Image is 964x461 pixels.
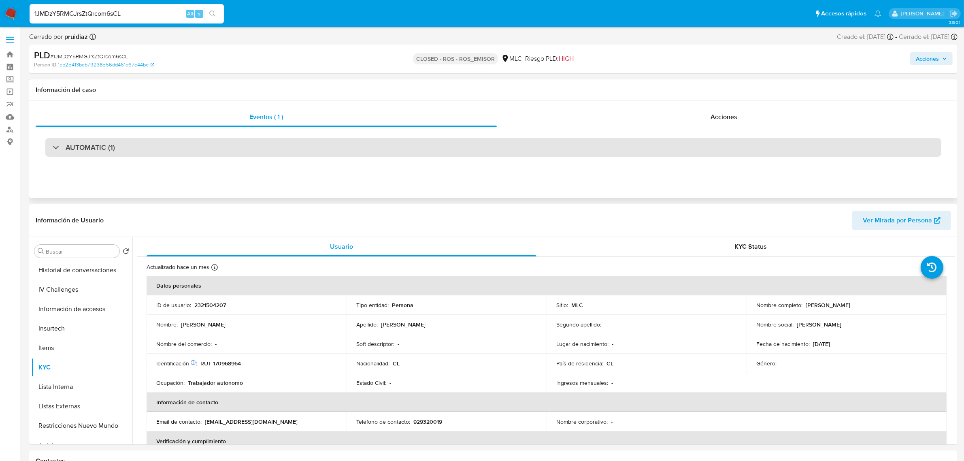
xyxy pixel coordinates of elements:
[156,379,185,386] p: Ocupación :
[50,52,128,60] span: # 1JMDzY5RMGJrsZtQrcom6sCL
[181,321,226,328] p: [PERSON_NAME]
[31,338,132,358] button: Items
[901,10,947,17] p: pablo.ruidiaz@mercadolibre.com
[556,301,568,309] p: Sitio :
[910,52,953,65] button: Acciones
[797,321,841,328] p: [PERSON_NAME]
[806,301,850,309] p: [PERSON_NAME]
[852,211,951,230] button: Ver Mirada por Persona
[31,299,132,319] button: Información de accesos
[571,301,583,309] p: MLC
[31,416,132,435] button: Restricciones Nuevo Mundo
[187,10,194,17] span: Alt
[46,248,116,255] input: Buscar
[356,340,394,348] p: Soft descriptor :
[66,143,115,152] h3: AUTOMATIC (1)
[31,260,132,280] button: Historial de conversaciones
[556,321,601,328] p: Segundo apellido :
[31,397,132,416] button: Listas Externas
[356,418,410,425] p: Teléfono de contacto :
[198,10,200,17] span: s
[556,418,608,425] p: Nombre corporativo :
[194,301,226,309] p: 2321504207
[147,263,209,271] p: Actualizado hace un mes
[356,321,378,328] p: Apellido :
[735,242,767,251] span: KYC Status
[556,360,603,367] p: País de residencia :
[188,379,243,386] p: Trabajador autonomo
[38,248,44,254] button: Buscar
[205,418,298,425] p: [EMAIL_ADDRESS][DOMAIN_NAME]
[31,435,132,455] button: Tarjetas
[398,340,399,348] p: -
[756,360,777,367] p: Género :
[356,379,386,386] p: Estado Civil :
[31,377,132,397] button: Lista Interna
[611,418,613,425] p: -
[356,360,389,367] p: Nacionalidad :
[156,301,191,309] p: ID de usuario :
[215,340,217,348] p: -
[34,61,56,68] b: Person ID
[147,276,947,295] th: Datos personales
[604,321,606,328] p: -
[895,32,897,41] span: -
[949,9,958,18] a: Salir
[916,52,939,65] span: Acciones
[780,360,781,367] p: -
[58,61,154,68] a: 1eb25413beb79238556dd461e67e44be
[756,321,794,328] p: Nombre social :
[30,9,224,19] input: Buscar usuario o caso...
[249,112,283,122] span: Eventos ( 1 )
[606,360,613,367] p: CL
[63,32,88,41] b: pruidiaz
[756,301,802,309] p: Nombre completo :
[123,248,129,257] button: Volver al orden por defecto
[525,54,574,63] span: Riesgo PLD:
[611,379,613,386] p: -
[156,321,178,328] p: Nombre :
[147,393,947,412] th: Información de contacto
[875,10,881,17] a: Notificaciones
[559,54,574,63] span: HIGH
[31,319,132,338] button: Insurtech
[156,340,212,348] p: Nombre del comercio :
[756,340,810,348] p: Fecha de nacimiento :
[204,8,221,19] button: search-icon
[413,418,442,425] p: 929320019
[389,379,391,386] p: -
[837,32,894,41] div: Creado el: [DATE]
[156,360,197,367] p: Identificación :
[813,340,830,348] p: [DATE]
[36,216,104,224] h1: Información de Usuario
[156,418,202,425] p: Email de contacto :
[34,49,50,62] b: PLD
[330,242,353,251] span: Usuario
[556,340,609,348] p: Lugar de nacimiento :
[556,379,608,386] p: Ingresos mensuales :
[200,360,241,367] p: RUT 170968964
[413,53,498,64] p: CLOSED - ROS - ROS_EMISOR
[711,112,737,122] span: Acciones
[31,358,132,377] button: KYC
[31,280,132,299] button: IV Challenges
[29,32,88,41] span: Cerrado por
[863,211,932,230] span: Ver Mirada por Persona
[899,32,958,41] div: Cerrado el: [DATE]
[501,54,522,63] div: MLC
[393,360,400,367] p: CL
[147,431,947,451] th: Verificación y cumplimiento
[821,9,866,18] span: Accesos rápidos
[356,301,389,309] p: Tipo entidad :
[381,321,426,328] p: [PERSON_NAME]
[612,340,613,348] p: -
[392,301,413,309] p: Persona
[36,86,951,94] h1: Información del caso
[45,138,941,157] div: AUTOMATIC (1)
